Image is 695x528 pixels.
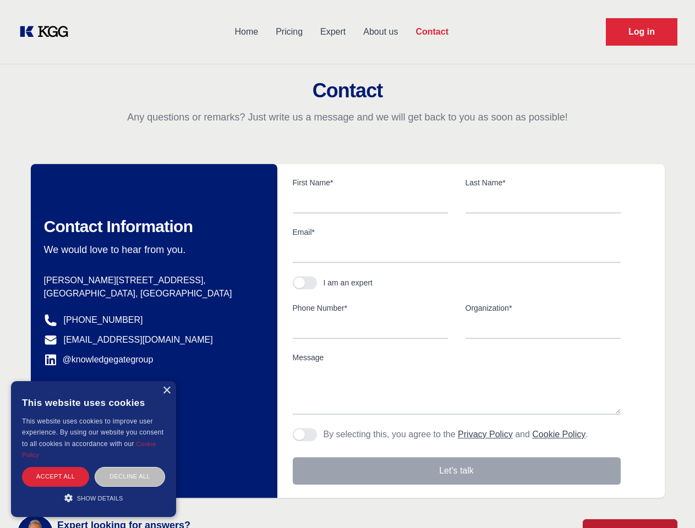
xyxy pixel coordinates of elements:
[293,227,621,238] label: Email*
[44,217,260,237] h2: Contact Information
[640,475,695,528] iframe: Chat Widget
[64,313,143,327] a: [PHONE_NUMBER]
[44,353,154,366] a: @knowledgegategroup
[293,177,448,188] label: First Name*
[324,428,588,441] p: By selecting this, you agree to the and .
[458,430,513,439] a: Privacy Policy
[44,287,260,300] p: [GEOGRAPHIC_DATA], [GEOGRAPHIC_DATA]
[293,457,621,485] button: Let's talk
[18,23,77,41] a: KOL Knowledge Platform: Talk to Key External Experts (KEE)
[226,18,267,46] a: Home
[22,417,163,448] span: This website uses cookies to improve user experience. By using our website you consent to all coo...
[77,495,123,502] span: Show details
[311,18,354,46] a: Expert
[324,277,373,288] div: I am an expert
[606,18,677,46] a: Request Demo
[267,18,311,46] a: Pricing
[64,333,213,346] a: [EMAIL_ADDRESS][DOMAIN_NAME]
[22,492,165,503] div: Show details
[22,389,165,416] div: This website uses cookies
[466,177,621,188] label: Last Name*
[407,18,457,46] a: Contact
[13,80,682,102] h2: Contact
[162,387,171,395] div: Close
[466,302,621,313] label: Organization*
[22,441,156,458] a: Cookie Policy
[44,274,260,287] p: [PERSON_NAME][STREET_ADDRESS],
[95,467,165,486] div: Decline all
[44,243,260,256] p: We would love to hear from you.
[293,352,621,363] label: Message
[354,18,407,46] a: About us
[22,467,89,486] div: Accept all
[13,111,682,124] p: Any questions or remarks? Just write us a message and we will get back to you as soon as possible!
[293,302,448,313] label: Phone Number*
[532,430,585,439] a: Cookie Policy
